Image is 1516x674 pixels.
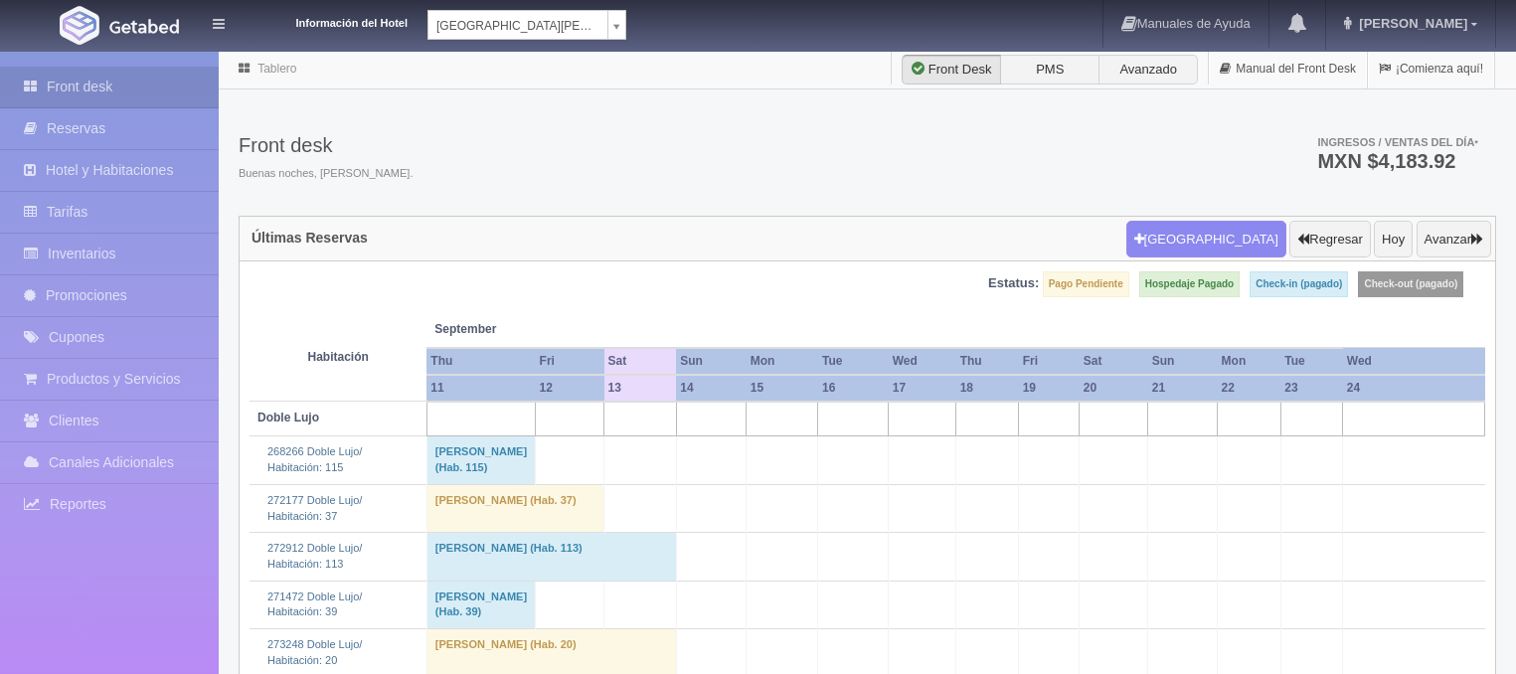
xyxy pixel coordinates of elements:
[889,348,956,375] th: Wed
[1289,221,1370,258] button: Regresar
[1354,16,1467,31] span: [PERSON_NAME]
[1368,50,1494,88] a: ¡Comienza aquí!
[267,494,362,522] a: 272177 Doble Lujo/Habitación: 37
[1000,55,1099,84] label: PMS
[434,321,595,338] span: September
[426,533,676,581] td: [PERSON_NAME] (Hab. 113)
[604,375,677,402] th: 13
[426,375,535,402] th: 11
[257,411,319,424] b: Doble Lujo
[307,350,368,364] strong: Habitación
[1250,271,1348,297] label: Check-in (pagado)
[747,348,818,375] th: Mon
[1148,375,1218,402] th: 21
[1080,375,1148,402] th: 20
[604,348,677,375] th: Sat
[1139,271,1240,297] label: Hospedaje Pagado
[988,274,1039,293] label: Estatus:
[956,375,1019,402] th: 18
[1209,50,1367,88] a: Manual del Front Desk
[426,436,535,484] td: [PERSON_NAME] (Hab. 115)
[902,55,1001,84] label: Front Desk
[257,62,296,76] a: Tablero
[436,11,599,41] span: [GEOGRAPHIC_DATA][PERSON_NAME]
[1148,348,1218,375] th: Sun
[249,10,408,32] dt: Información del Hotel
[536,348,604,375] th: Fri
[60,6,99,45] img: Getabed
[536,375,604,402] th: 12
[1280,375,1343,402] th: 23
[818,375,889,402] th: 16
[889,375,956,402] th: 17
[426,348,535,375] th: Thu
[1417,221,1491,258] button: Avanzar
[1126,221,1286,258] button: [GEOGRAPHIC_DATA]
[1019,375,1080,402] th: 19
[1218,375,1281,402] th: 22
[676,348,747,375] th: Sun
[426,581,535,628] td: [PERSON_NAME] (Hab. 39)
[1343,348,1485,375] th: Wed
[426,484,603,532] td: [PERSON_NAME] (Hab. 37)
[267,590,362,618] a: 271472 Doble Lujo/Habitación: 39
[267,542,362,570] a: 272912 Doble Lujo/Habitación: 113
[1080,348,1148,375] th: Sat
[267,445,362,473] a: 268266 Doble Lujo/Habitación: 115
[267,638,362,666] a: 273248 Doble Lujo/Habitación: 20
[1358,271,1463,297] label: Check-out (pagado)
[109,19,179,34] img: Getabed
[239,134,413,156] h3: Front desk
[1280,348,1343,375] th: Tue
[1043,271,1129,297] label: Pago Pendiente
[427,10,626,40] a: [GEOGRAPHIC_DATA][PERSON_NAME]
[252,231,368,246] h4: Últimas Reservas
[818,348,889,375] th: Tue
[239,166,413,182] span: Buenas noches, [PERSON_NAME].
[1218,348,1281,375] th: Mon
[1317,136,1478,148] span: Ingresos / Ventas del día
[1343,375,1485,402] th: 24
[1019,348,1080,375] th: Fri
[747,375,818,402] th: 15
[956,348,1019,375] th: Thu
[1098,55,1198,84] label: Avanzado
[1317,151,1478,171] h3: MXN $4,183.92
[1374,221,1413,258] button: Hoy
[676,375,747,402] th: 14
